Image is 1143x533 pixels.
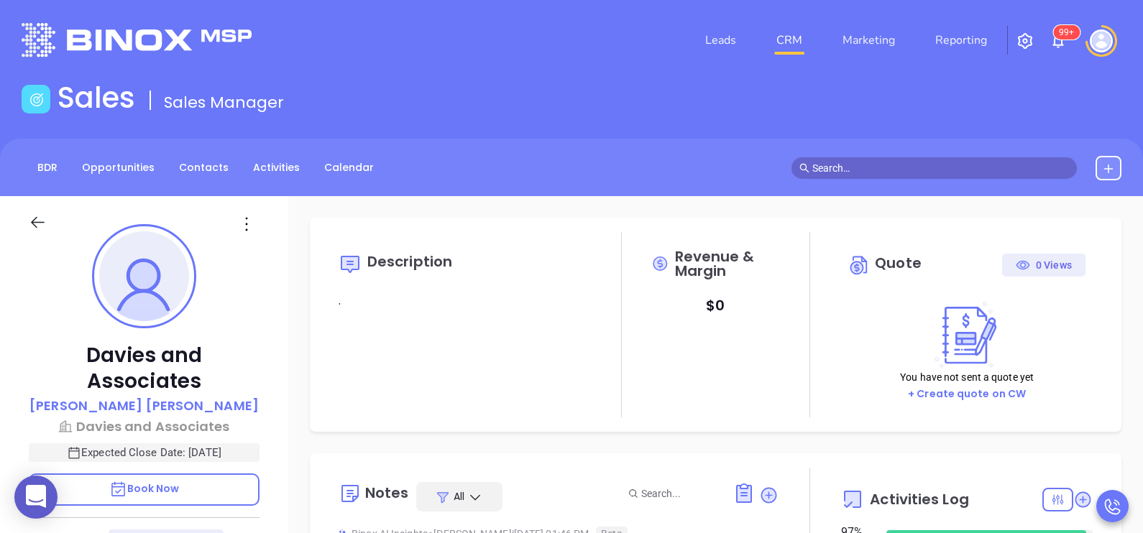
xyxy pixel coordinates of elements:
[904,386,1030,402] button: + Create quote on CW
[928,301,1006,369] img: Create on CWSell
[170,156,237,180] a: Contacts
[1090,29,1113,52] img: user
[99,231,189,321] img: profile-user
[875,253,922,273] span: Quote
[837,26,901,55] a: Marketing
[316,156,382,180] a: Calendar
[900,369,1034,385] p: You have not sent a quote yet
[164,91,284,113] span: Sales Manager
[675,249,779,278] span: Revenue & Margin
[244,156,308,180] a: Activities
[109,481,180,496] span: Book Now
[1016,254,1072,277] div: 0 Views
[29,156,66,180] a: BDR
[641,486,717,501] input: Search...
[339,292,590,310] p: .
[706,292,725,318] p: $ 0
[29,396,259,417] a: [PERSON_NAME] [PERSON_NAME]
[929,26,993,55] a: Reporting
[799,163,809,173] span: search
[812,160,1070,176] input: Search…
[29,396,259,415] p: [PERSON_NAME] [PERSON_NAME]
[1016,32,1034,50] img: iconSetting
[454,489,464,504] span: All
[367,251,452,272] span: Description
[1053,25,1080,40] sup: 104
[699,26,742,55] a: Leads
[29,417,260,436] a: Davies and Associates
[22,23,252,57] img: logo
[29,443,260,462] p: Expected Close Date: [DATE]
[73,156,163,180] a: Opportunities
[29,343,260,394] p: Davies and Associates
[908,386,1026,401] a: + Create quote on CW
[1050,32,1067,50] img: iconNotification
[870,492,968,506] span: Activities Log
[848,254,871,277] img: Circle dollar
[365,486,409,500] div: Notes
[771,26,808,55] a: CRM
[58,80,135,115] h1: Sales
